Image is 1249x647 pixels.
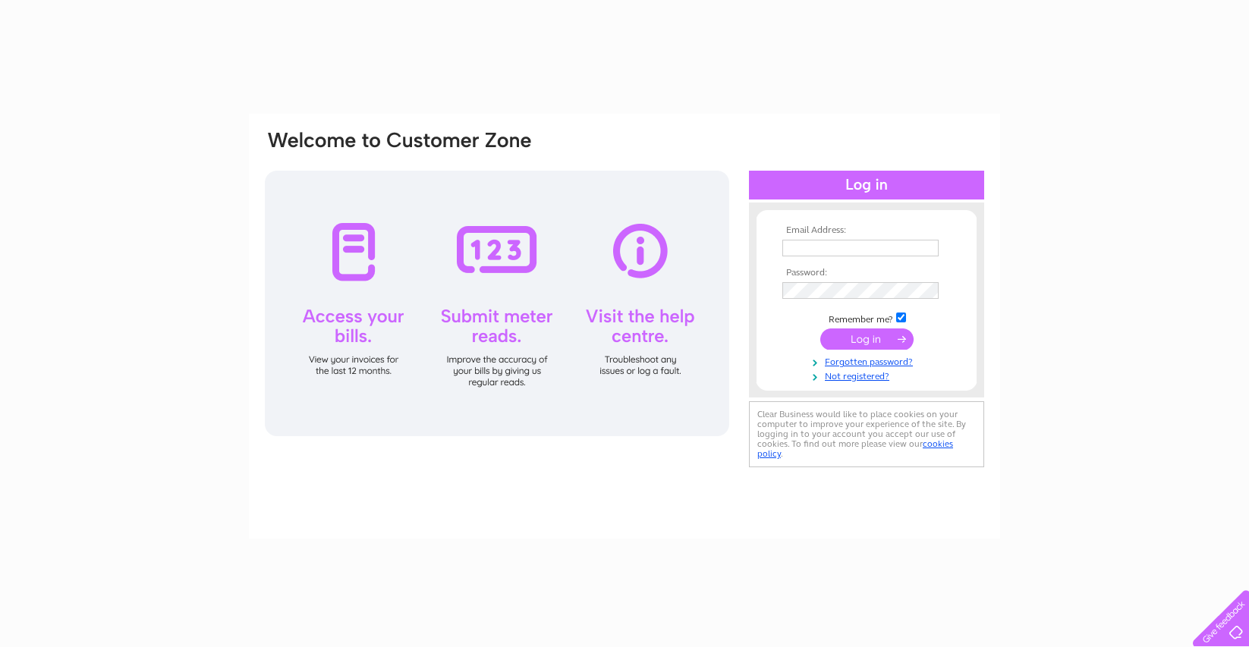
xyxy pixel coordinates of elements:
[757,438,953,459] a: cookies policy
[779,225,955,236] th: Email Address:
[782,353,955,368] a: Forgotten password?
[779,310,955,325] td: Remember me?
[779,268,955,278] th: Password:
[782,368,955,382] a: Not registered?
[749,401,984,467] div: Clear Business would like to place cookies on your computer to improve your experience of the sit...
[820,328,914,350] input: Submit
